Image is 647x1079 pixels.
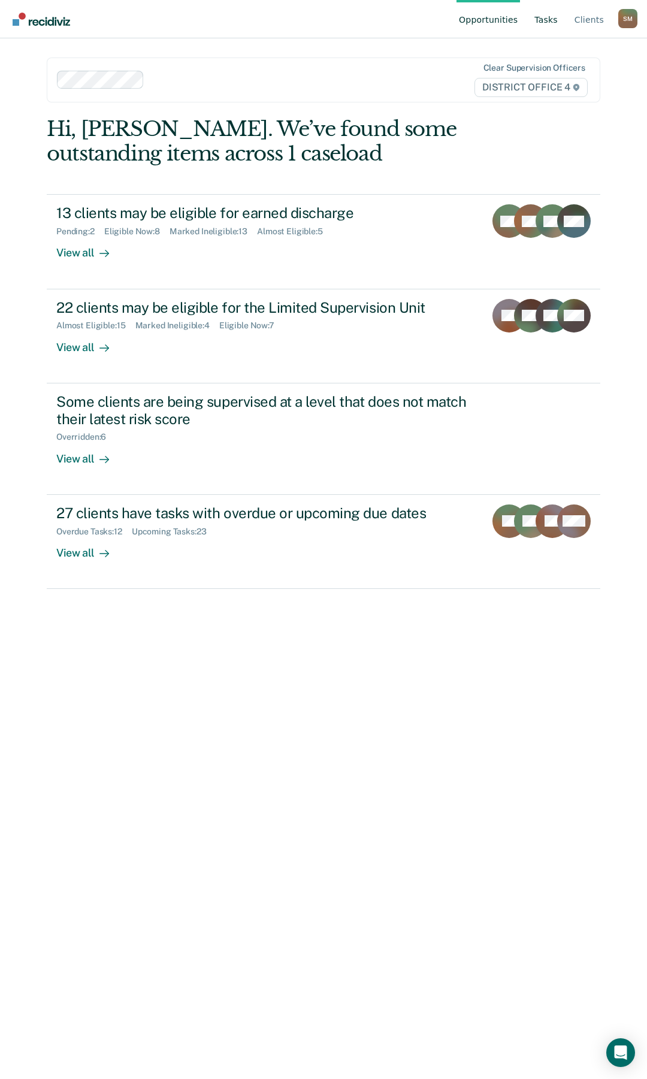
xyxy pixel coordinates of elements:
[104,226,170,237] div: Eligible Now : 8
[47,117,489,166] div: Hi, [PERSON_NAME]. We’ve found some outstanding items across 1 caseload
[606,1038,635,1067] div: Open Intercom Messenger
[132,527,216,537] div: Upcoming Tasks : 23
[47,495,600,589] a: 27 clients have tasks with overdue or upcoming due datesOverdue Tasks:12Upcoming Tasks:23View all
[56,321,135,331] div: Almost Eligible : 15
[618,9,637,28] div: S M
[483,63,585,73] div: Clear supervision officers
[56,299,476,316] div: 22 clients may be eligible for the Limited Supervision Unit
[56,442,123,466] div: View all
[56,331,123,354] div: View all
[219,321,284,331] div: Eligible Now : 7
[56,536,123,560] div: View all
[170,226,257,237] div: Marked Ineligible : 13
[618,9,637,28] button: Profile dropdown button
[56,237,123,260] div: View all
[56,527,132,537] div: Overdue Tasks : 12
[56,226,104,237] div: Pending : 2
[47,383,600,495] a: Some clients are being supervised at a level that does not match their latest risk scoreOverridde...
[56,204,476,222] div: 13 clients may be eligible for earned discharge
[47,289,600,383] a: 22 clients may be eligible for the Limited Supervision UnitAlmost Eligible:15Marked Ineligible:4E...
[13,13,70,26] img: Recidiviz
[47,194,600,289] a: 13 clients may be eligible for earned dischargePending:2Eligible Now:8Marked Ineligible:13Almost ...
[56,504,476,522] div: 27 clients have tasks with overdue or upcoming due dates
[257,226,332,237] div: Almost Eligible : 5
[56,393,477,428] div: Some clients are being supervised at a level that does not match their latest risk score
[56,432,116,442] div: Overridden : 6
[135,321,219,331] div: Marked Ineligible : 4
[474,78,588,97] span: DISTRICT OFFICE 4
